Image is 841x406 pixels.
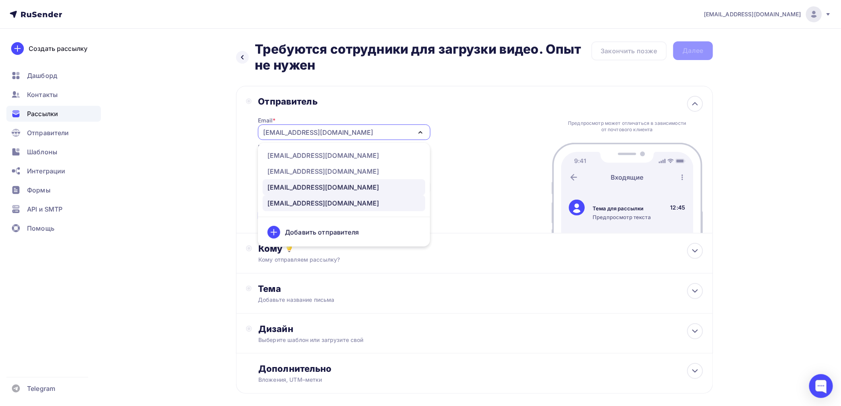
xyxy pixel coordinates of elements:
div: Создать рассылку [29,44,87,53]
span: Помощь [27,223,54,233]
span: Контакты [27,90,58,99]
a: Отправители [6,125,101,141]
div: Кому отправляем рассылку? [258,256,659,264]
span: Интеграции [27,166,65,176]
span: Шаблоны [27,147,57,157]
button: [EMAIL_ADDRESS][DOMAIN_NAME] [258,124,430,140]
a: Контакты [6,87,101,103]
h2: Требуются сотрудники для загрузки видео. Опыт не нужен [255,41,591,73]
span: Рассылки [27,109,58,118]
div: Вложения, UTM–метки [258,376,659,384]
div: Предпросмотр может отличаться в зависимости от почтового клиента [566,120,688,133]
div: [EMAIL_ADDRESS][DOMAIN_NAME] [267,183,379,192]
div: [EMAIL_ADDRESS][DOMAIN_NAME] [267,151,379,160]
div: Отправитель [258,96,430,107]
div: Тема [258,283,415,294]
div: Дополнительно [258,363,703,374]
div: 12:45 [670,204,686,212]
a: Шаблоны [6,144,101,160]
span: Формы [27,185,50,195]
div: Email [258,117,275,124]
div: Добавьте название письма [258,296,399,304]
div: Кому [258,243,703,254]
a: [EMAIL_ADDRESS][DOMAIN_NAME] [704,6,831,22]
div: Добавить отправителя [285,227,359,237]
div: [EMAIL_ADDRESS][DOMAIN_NAME] [267,167,379,176]
span: Telegram [27,384,55,393]
div: Тема для рассылки [593,205,651,212]
span: [EMAIL_ADDRESS][DOMAIN_NAME] [704,10,801,18]
span: Дашборд [27,71,57,80]
div: [EMAIL_ADDRESS][DOMAIN_NAME] [267,198,379,208]
span: API и SMTP [27,204,62,214]
div: Рекомендуем , чтобы рассылка не попала в «Спам» [258,143,430,159]
div: [EMAIL_ADDRESS][DOMAIN_NAME] [263,128,373,137]
a: Дашборд [6,68,101,84]
div: Выберите шаблон или загрузите свой [258,336,659,344]
a: Формы [6,182,101,198]
div: Предпросмотр текста [593,214,651,221]
ul: [EMAIL_ADDRESS][DOMAIN_NAME] [258,143,430,247]
div: Дизайн [258,323,703,334]
a: Рассылки [6,106,101,122]
span: Отправители [27,128,69,138]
